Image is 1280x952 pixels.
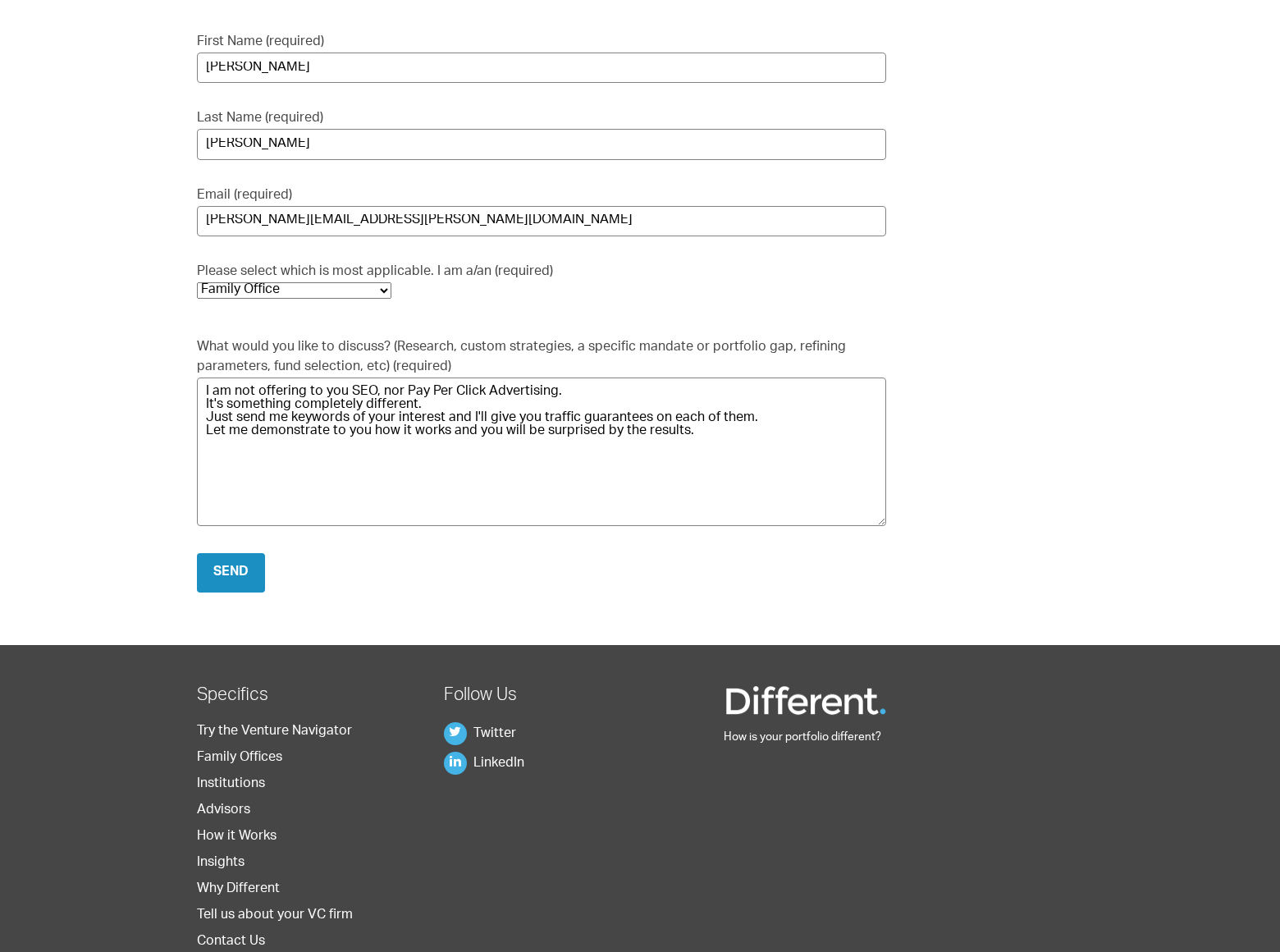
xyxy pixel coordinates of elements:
[197,725,352,739] a: Try the Venture Navigator
[197,282,391,299] select: Please select which is most applicable. I am a/an (required)
[197,684,427,708] h2: Specifics
[197,33,886,593] form: Contact form
[197,33,886,83] label: First Name (required)
[197,553,265,593] input: Send
[197,804,250,817] a: Advisors
[197,778,265,791] a: Institutions
[197,338,886,540] label: What would you like to discuss? (Research, custom strategies, a specific mandate or portfolio gap...
[197,206,886,236] input: Email (required)
[197,883,280,896] a: Why Different
[197,129,886,159] input: Last Name (required)
[197,936,265,949] a: Contact Us
[197,53,886,83] input: First Name (required)
[197,752,282,765] a: Family Offices
[197,378,886,526] textarea: What would you like to discuss? (Research, custom strategies, a specific mandate or portfolio gap...
[724,728,1083,748] p: How is your portfolio different?
[197,109,886,159] label: Last Name (required)
[197,831,277,844] a: How it Works
[444,757,524,771] a: LinkedIn
[724,684,888,717] img: Different Funds
[444,728,516,741] a: Twitter
[197,909,353,922] a: Tell us about your VC firm
[197,263,886,299] label: Please select which is most applicable. I am a/an (required)
[444,684,674,708] h2: Follow Us
[197,186,886,236] label: Email (required)
[197,857,245,870] a: Insights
